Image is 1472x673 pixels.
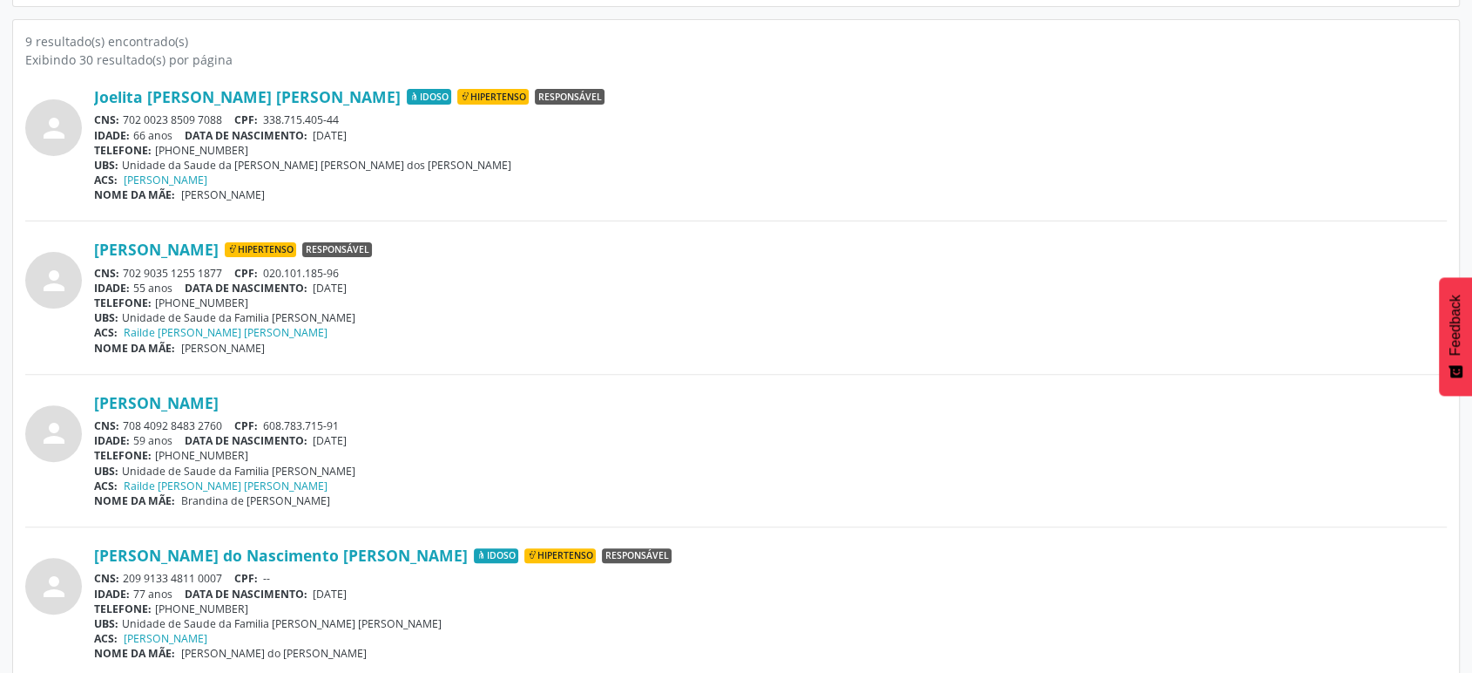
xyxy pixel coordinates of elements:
[94,173,118,187] span: ACS:
[124,631,207,646] a: [PERSON_NAME]
[94,464,118,479] span: UBS:
[94,393,219,412] a: [PERSON_NAME]
[94,448,1447,463] div: [PHONE_NUMBER]
[94,631,118,646] span: ACS:
[94,587,130,602] span: IDADE:
[313,587,347,602] span: [DATE]
[94,143,1447,158] div: [PHONE_NUMBER]
[94,418,1447,433] div: 708 4092 8483 2760
[407,89,451,105] span: Idoso
[1439,277,1472,396] button: Feedback - Mostrar pesquisa
[185,281,307,296] span: DATA DE NASCIMENTO:
[313,128,347,143] span: [DATE]
[94,158,1447,173] div: Unidade da Saude da [PERSON_NAME] [PERSON_NAME] dos [PERSON_NAME]
[181,187,265,202] span: [PERSON_NAME]
[302,242,372,258] span: Responsável
[225,242,296,258] span: Hipertenso
[94,479,118,493] span: ACS:
[313,281,347,296] span: [DATE]
[94,616,118,631] span: UBS:
[94,464,1447,479] div: Unidade de Saude da Familia [PERSON_NAME]
[94,281,130,296] span: IDADE:
[94,266,1447,281] div: 702 9035 1255 1877
[94,448,152,463] span: TELEFONE:
[94,493,175,508] span: NOME DA MÃE:
[94,296,152,310] span: TELEFONE:
[181,646,367,661] span: [PERSON_NAME] do [PERSON_NAME]
[94,418,119,433] span: CNS:
[94,128,1447,143] div: 66 anos
[313,433,347,448] span: [DATE]
[94,646,175,661] span: NOME DA MÃE:
[1448,295,1463,356] span: Feedback
[474,548,518,564] span: Idoso
[94,433,1447,448] div: 59 anos
[94,158,118,173] span: UBS:
[94,266,119,281] span: CNS:
[124,325,327,340] a: Railde [PERSON_NAME] [PERSON_NAME]
[38,112,70,144] i: person
[234,266,258,281] span: CPF:
[94,112,119,127] span: CNS:
[94,187,175,202] span: NOME DA MÃE:
[94,281,1447,296] div: 55 anos
[94,433,130,448] span: IDADE:
[94,143,152,158] span: TELEFONE:
[94,571,119,586] span: CNS:
[234,418,258,433] span: CPF:
[181,493,330,508] span: Brandina de [PERSON_NAME]
[94,325,118,340] span: ACS:
[94,112,1447,127] div: 702 0023 8509 7088
[524,548,596,564] span: Hipertenso
[185,128,307,143] span: DATA DE NASCIMENTO:
[94,128,130,143] span: IDADE:
[94,341,175,356] span: NOME DA MÃE:
[181,341,265,356] span: [PERSON_NAME]
[263,571,270,586] span: --
[234,112,258,127] span: CPF:
[124,479,327,493] a: Railde [PERSON_NAME] [PERSON_NAME]
[38,418,70,449] i: person
[94,310,118,325] span: UBS:
[94,602,152,616] span: TELEFONE:
[185,587,307,602] span: DATA DE NASCIMENTO:
[94,616,1447,631] div: Unidade de Saude da Familia [PERSON_NAME] [PERSON_NAME]
[94,310,1447,325] div: Unidade de Saude da Familia [PERSON_NAME]
[25,51,1447,69] div: Exibindo 30 resultado(s) por página
[185,433,307,448] span: DATA DE NASCIMENTO:
[25,32,1447,51] div: 9 resultado(s) encontrado(s)
[263,418,339,433] span: 608.783.715-91
[263,112,339,127] span: 338.715.405-44
[94,240,219,259] a: [PERSON_NAME]
[94,87,401,106] a: Joelita [PERSON_NAME] [PERSON_NAME]
[457,89,529,105] span: Hipertenso
[263,266,339,281] span: 020.101.185-96
[94,546,468,565] a: [PERSON_NAME] do Nascimento [PERSON_NAME]
[94,296,1447,310] div: [PHONE_NUMBER]
[535,89,604,105] span: Responsável
[124,173,207,187] a: [PERSON_NAME]
[38,265,70,296] i: person
[234,571,258,586] span: CPF:
[94,571,1447,586] div: 209 9133 4811 0007
[38,571,70,602] i: person
[602,548,672,564] span: Responsável
[94,602,1447,616] div: [PHONE_NUMBER]
[94,587,1447,602] div: 77 anos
